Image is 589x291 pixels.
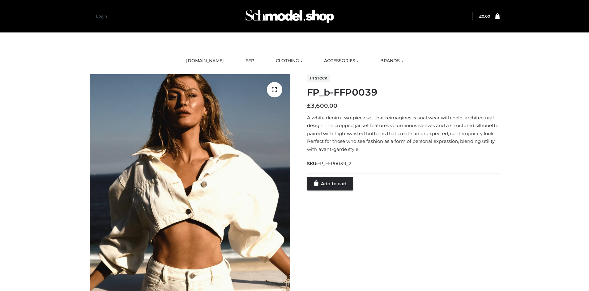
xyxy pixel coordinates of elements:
[96,14,107,19] a: Login
[307,102,311,109] span: £
[479,14,490,19] bdi: 0.00
[271,54,307,68] a: CLOTHING
[181,54,228,68] a: [DOMAIN_NAME]
[307,177,353,190] a: Add to cart
[376,54,408,68] a: BRANDS
[317,161,352,166] span: FP_FFP0039_2
[319,54,363,68] a: ACCESSORIES
[307,102,337,109] bdi: 3,600.00
[479,14,490,19] a: £0.00
[241,54,259,68] a: FFP
[479,14,482,19] span: £
[307,160,352,167] span: SKU:
[307,114,500,153] p: A white denim two-piece set that reimagines casual wear with bold, architectural design. The crop...
[307,87,500,98] h1: FP_b-FFP0039
[243,4,336,28] img: Schmodel Admin 964
[307,75,330,82] span: In stock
